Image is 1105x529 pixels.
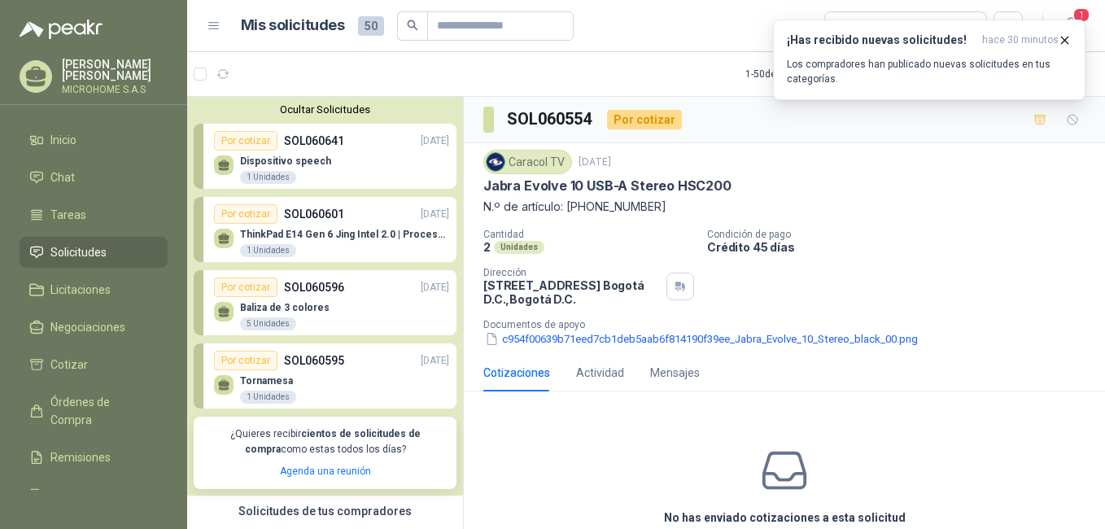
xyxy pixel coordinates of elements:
p: Condición de pago [707,229,1098,240]
p: [DATE] [421,133,449,149]
div: Actividad [576,364,624,382]
span: Inicio [50,131,76,149]
span: Remisiones [50,448,111,466]
p: Tornamesa [240,375,296,387]
p: SOL060641 [284,132,344,150]
div: 1 Unidades [240,391,296,404]
a: Por cotizarSOL060595[DATE] Tornamesa1 Unidades [194,343,456,409]
div: 1 Unidades [240,244,296,257]
p: ¿Quieres recibir como estas todos los días? [203,426,447,457]
span: Tareas [50,206,86,224]
div: Por cotizar [214,131,277,151]
span: 50 [358,16,384,36]
span: Chat [50,168,75,186]
p: [DATE] [421,280,449,295]
h3: No has enviado cotizaciones a esta solicitud [664,509,906,527]
a: Inicio [20,125,168,155]
img: Logo peakr [20,20,103,39]
p: ThinkPad E14 Gen 6 Jing Intel 2.0 | Procesador Intel Core Ultra 5 125U ( 12 [240,229,449,240]
a: Configuración [20,479,168,510]
div: Por cotizar [214,351,277,370]
p: Cantidad [483,229,694,240]
span: Licitaciones [50,281,111,299]
a: Órdenes de Compra [20,387,168,435]
p: Documentos de apoyo [483,319,1098,330]
a: Por cotizarSOL060596[DATE] Baliza de 3 colores5 Unidades [194,270,456,335]
p: [PERSON_NAME] [PERSON_NAME] [62,59,168,81]
p: [DATE] [421,207,449,222]
a: Solicitudes [20,237,168,268]
a: Remisiones [20,442,168,473]
span: hace 30 minutos [982,33,1059,47]
div: Por cotizar [214,278,277,297]
div: Caracol TV [483,150,572,174]
div: Ocultar SolicitudesPor cotizarSOL060641[DATE] Dispositivo speech1 UnidadesPor cotizarSOL060601[DA... [187,97,463,496]
a: Licitaciones [20,274,168,305]
a: Cotizar [20,349,168,380]
span: 1 [1072,7,1090,23]
a: Tareas [20,199,168,230]
p: Jabra Evolve 10 USB-A Stereo HSC200 [483,177,732,195]
span: Órdenes de Compra [50,393,152,429]
button: 1 [1056,11,1085,41]
h3: SOL060554 [507,107,594,132]
p: SOL060595 [284,352,344,369]
p: N.º de artículo: [PHONE_NUMBER] [483,198,1085,216]
a: Chat [20,162,168,193]
p: SOL060601 [284,205,344,223]
p: [DATE] [579,155,611,170]
span: Negociaciones [50,318,125,336]
button: c954f00639b71eed7cb1deb5aab6f814190f39ee_Jabra_Evolve_10_Stereo_black_00.png [483,330,919,348]
button: ¡Has recibido nuevas solicitudes!hace 30 minutos Los compradores han publicado nuevas solicitudes... [773,20,1085,100]
div: 5 Unidades [240,317,296,330]
div: Unidades [494,241,544,254]
p: MICROHOME S.A.S [62,85,168,94]
a: Por cotizarSOL060601[DATE] ThinkPad E14 Gen 6 Jing Intel 2.0 | Procesador Intel Core Ultra 5 125U... [194,197,456,262]
span: search [407,20,418,31]
p: Dirección [483,267,660,278]
a: Agenda una reunión [280,466,371,477]
h3: ¡Has recibido nuevas solicitudes! [787,33,976,47]
b: cientos de solicitudes de compra [245,428,421,455]
span: Cotizar [50,356,88,374]
div: 1 Unidades [240,171,296,184]
p: Dispositivo speech [240,155,331,167]
div: 1 - 50 de 219 [745,61,845,87]
div: Cotizaciones [483,364,550,382]
p: 2 [483,240,491,254]
a: Por cotizarSOL060641[DATE] Dispositivo speech1 Unidades [194,124,456,189]
div: Todas [835,17,869,35]
a: Negociaciones [20,312,168,343]
div: Por cotizar [214,204,277,224]
p: [STREET_ADDRESS] Bogotá D.C. , Bogotá D.C. [483,278,660,306]
p: SOL060596 [284,278,344,296]
img: Company Logo [487,153,504,171]
p: [DATE] [421,353,449,369]
button: Ocultar Solicitudes [194,103,456,116]
div: Solicitudes de tus compradores [187,496,463,527]
span: Configuración [50,486,122,504]
p: Crédito 45 días [707,240,1098,254]
div: Mensajes [650,364,700,382]
div: Por cotizar [607,110,682,129]
h1: Mis solicitudes [241,14,345,37]
p: Baliza de 3 colores [240,302,330,313]
p: Los compradores han publicado nuevas solicitudes en tus categorías. [787,57,1072,86]
span: Solicitudes [50,243,107,261]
